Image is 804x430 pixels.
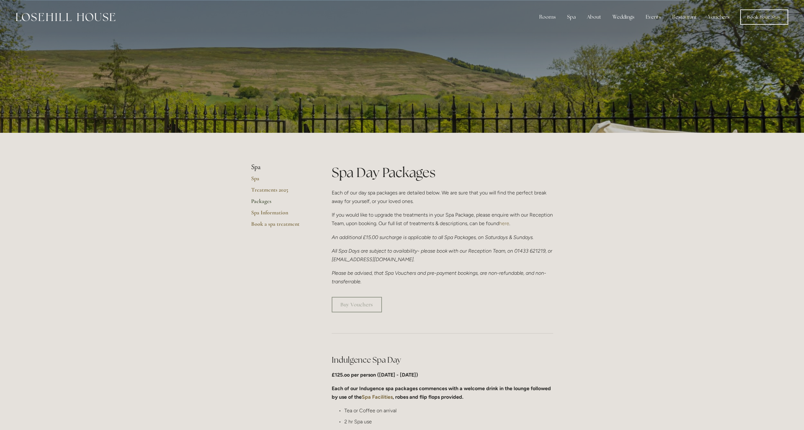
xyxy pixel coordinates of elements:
a: Treatments 2025 [251,186,311,198]
strong: , robes and flip flops provided. [393,394,463,400]
a: Book a spa treatment [251,220,311,232]
div: Restaurant [667,11,702,23]
p: Each of our day spa packages are detailed below. We are sure that you will find the perfect break... [332,188,553,206]
strong: £125.oo per person ([DATE] - [DATE]) [332,372,418,378]
a: Spa Information [251,209,311,220]
a: Packages [251,198,311,209]
a: Spa Facilities [362,394,393,400]
a: here [499,220,509,226]
em: All Spa Days are subject to availability- please book with our Reception Team, on 01433 621219, o... [332,248,553,262]
div: Spa [562,11,581,23]
h2: Indulgence Spa Day [332,354,553,365]
a: Book Your Stay [740,9,788,25]
a: Buy Vouchers [332,297,382,312]
a: Spa [251,175,311,186]
strong: Each of our Indugence spa packages commences with a welcome drink in the lounge followed by use o... [332,385,552,400]
p: Tea or Coffee on arrival [344,406,553,415]
div: Rooms [534,11,561,23]
div: Weddings [608,11,639,23]
li: Spa [251,163,311,171]
p: 2 hr Spa use [344,417,553,426]
p: If you would like to upgrade the treatments in your Spa Package, please enquire with our Receptio... [332,211,553,228]
div: Events [641,11,666,23]
a: Vouchers [703,11,734,23]
div: About [582,11,606,23]
img: Losehill House [16,13,115,21]
h1: Spa Day Packages [332,163,553,182]
em: An additional £15.00 surcharge is applicable to all Spa Packages, on Saturdays & Sundays. [332,234,534,240]
em: Please be advised, that Spa Vouchers and pre-payment bookings, are non-refundable, and non-transf... [332,270,546,285]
